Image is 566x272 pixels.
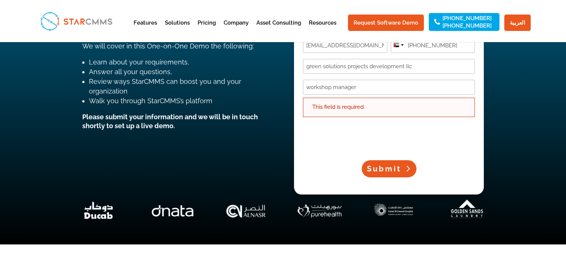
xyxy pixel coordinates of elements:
[504,15,531,31] a: العربية
[65,194,132,227] div: 4 / 7
[89,97,212,105] span: Walk you through StarCMMS’s platform
[434,194,501,227] img: 8 (1)
[442,192,566,272] iframe: Chat Widget
[361,194,427,227] img: hospital (1)
[65,194,132,227] img: Ducab (1)
[134,20,157,38] a: Features
[213,194,279,227] img: Al-Naser-cranes
[165,20,190,38] a: Solutions
[89,58,189,66] span: Learn about your requirements,
[213,194,279,227] div: 6 / 7
[139,194,205,227] img: dnata (1)
[309,20,336,38] a: Resources
[82,113,258,130] strong: Please submit your information and we will be in touch shortly to set up a live demo.
[89,78,241,95] span: Review ways StarCMMS can boost you and your organization
[89,68,172,76] span: Answer all your questions,
[303,38,387,53] input: Email
[297,200,342,222] img: PH-Logo-White-1
[442,23,492,28] a: [PHONE_NUMBER]
[442,16,492,21] a: [PHONE_NUMBER]
[348,15,424,31] a: Request Software Demo
[198,20,216,38] a: Pricing
[303,98,475,117] div: This field is required.
[303,80,475,95] input: Designation
[224,20,249,38] a: Company
[434,194,501,227] div: 2 / 7
[303,123,416,152] iframe: reCAPTCHA
[367,164,402,173] span: Submit
[287,200,353,222] div: 7 / 7
[303,59,475,74] input: Company Name
[256,20,301,38] a: Asset Consulting
[82,42,254,50] span: We will cover in this One-on-One Demo the following:
[362,160,416,177] button: Submit
[391,38,475,53] input: Phone Number
[139,194,205,227] div: 5 / 7
[37,8,115,34] img: StarCMMS
[361,194,427,227] div: 1 / 7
